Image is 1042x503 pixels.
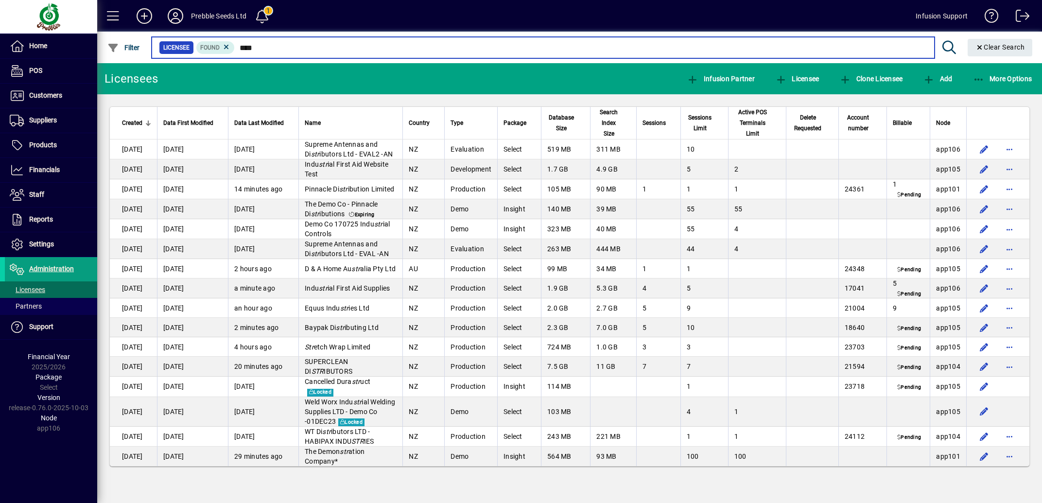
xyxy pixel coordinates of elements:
td: 5 [886,278,930,298]
button: More options [1002,339,1017,355]
td: [DATE] [157,179,228,199]
span: app105.prod.infusionbusinesssoftware.com [936,304,960,312]
em: str [339,185,348,193]
span: app101.prod.infusionbusinesssoftware.com [936,185,960,193]
td: 90 MB [590,179,636,199]
em: str [340,304,349,312]
td: 114 MB [541,377,590,397]
td: [DATE] [110,278,157,298]
a: Logout [1008,2,1030,34]
span: Financial Year [28,353,70,361]
td: [DATE] [110,219,157,239]
span: The Demo Co - Pinnacle Di ibutions [305,200,378,218]
span: Infusion Partner [687,75,755,83]
td: 2 [728,159,786,179]
td: [DATE] [110,159,157,179]
a: Products [5,133,97,157]
span: Cancelled Dura uct [305,378,370,385]
td: 444 MB [590,239,636,259]
td: 323 MB [541,219,590,239]
td: [DATE] [157,239,228,259]
span: app106.prod.infusionbusinesssoftware.com [936,225,960,233]
td: [DATE] [157,139,228,159]
span: Licensee [163,43,190,52]
button: Edit [976,300,992,316]
button: Edit [976,280,992,296]
td: 4 [728,239,786,259]
td: 1 [680,259,728,278]
td: NZ [402,298,444,318]
td: 7 [680,357,728,377]
button: More options [1002,429,1017,444]
span: Search Index Size [596,107,621,139]
div: Data First Modified [163,118,222,128]
em: str [374,220,383,228]
span: Equus Indu ies Ltd [305,304,369,312]
span: Pending [895,344,923,352]
button: More options [1002,221,1017,237]
div: Infusion Support [916,8,968,24]
div: Data Last Modified [234,118,293,128]
button: More options [1002,261,1017,277]
td: 3 [636,337,680,357]
button: Edit [976,359,992,374]
div: Country [409,118,438,128]
td: Production [444,357,497,377]
em: str [351,265,360,273]
div: Delete Requested [792,112,833,134]
td: Development [444,159,497,179]
td: [DATE] [110,239,157,259]
td: a minute ago [228,278,298,298]
td: 4.9 GB [590,159,636,179]
td: [DATE] [228,377,298,397]
td: 2.0 GB [541,298,590,318]
td: 17041 [838,278,886,298]
td: [DATE] [157,219,228,239]
span: Staff [29,191,44,198]
td: 20 minutes ago [228,357,298,377]
button: Edit [976,181,992,197]
span: Partners [10,302,42,310]
td: 11 GB [590,357,636,377]
td: NZ [402,239,444,259]
td: 9 [886,298,930,318]
span: Clear Search [975,43,1025,51]
span: Clone Licensee [839,75,903,83]
td: [DATE] [110,298,157,318]
button: Filter [105,39,142,56]
span: Locked [307,389,333,397]
button: More options [1002,320,1017,335]
span: Pending [895,384,923,392]
a: Support [5,315,97,339]
td: AU [402,259,444,278]
em: str [311,210,320,218]
td: Select [497,159,541,179]
span: SUPERCLEAN DI IBUTORS [305,358,352,375]
button: More options [1002,161,1017,177]
td: [DATE] [157,298,228,318]
em: Str [305,343,314,351]
span: Filter [107,44,140,52]
a: Home [5,34,97,58]
button: Add [920,70,955,87]
span: Package [35,373,62,381]
td: 105 MB [541,179,590,199]
td: [DATE] [110,179,157,199]
span: Active POS Terminals Limit [734,107,771,139]
button: Edit [976,201,992,217]
td: [DATE] [110,377,157,397]
a: Partners [5,298,97,314]
mat-chip: Found Status: Found [196,41,235,54]
td: an hour ago [228,298,298,318]
span: Customers [29,91,62,99]
td: 1 [636,259,680,278]
button: Edit [976,404,992,419]
button: Edit [976,141,992,157]
td: Production [444,278,497,298]
a: POS [5,59,97,83]
td: 10 [680,139,728,159]
div: Billable [893,118,924,128]
button: Edit [976,221,992,237]
td: Demo [444,219,497,239]
a: Financials [5,158,97,182]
